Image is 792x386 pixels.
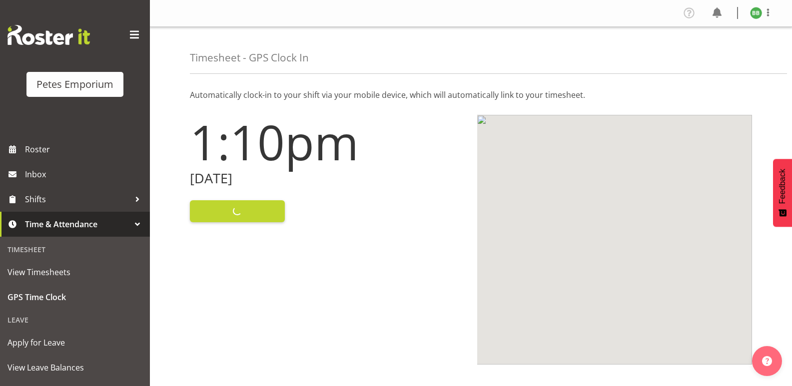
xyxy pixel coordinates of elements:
div: Timesheet [2,239,147,260]
span: Roster [25,142,145,157]
span: Apply for Leave [7,335,142,350]
p: Automatically clock-in to your shift via your mobile device, which will automatically link to you... [190,89,752,101]
button: Feedback - Show survey [773,159,792,227]
img: beena-bist9974.jpg [750,7,762,19]
a: View Timesheets [2,260,147,285]
a: View Leave Balances [2,355,147,380]
span: View Timesheets [7,265,142,280]
span: Inbox [25,167,145,182]
span: Time & Attendance [25,217,130,232]
h2: [DATE] [190,171,465,186]
span: GPS Time Clock [7,290,142,305]
span: Feedback [778,169,787,204]
h1: 1:10pm [190,115,465,169]
a: GPS Time Clock [2,285,147,310]
span: View Leave Balances [7,360,142,375]
img: help-xxl-2.png [762,356,772,366]
img: Rosterit website logo [7,25,90,45]
h4: Timesheet - GPS Clock In [190,52,309,63]
a: Apply for Leave [2,330,147,355]
div: Leave [2,310,147,330]
div: Petes Emporium [36,77,113,92]
span: Shifts [25,192,130,207]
